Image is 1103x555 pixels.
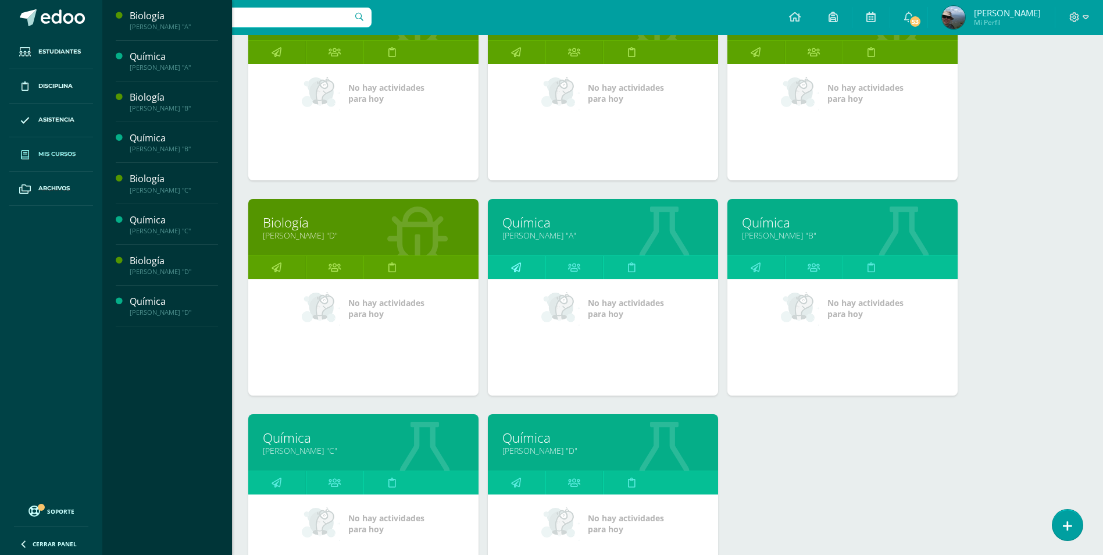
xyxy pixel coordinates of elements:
[348,297,424,319] span: No hay actividades para hoy
[588,82,664,104] span: No hay actividades para hoy
[14,503,88,518] a: Soporte
[130,268,218,276] div: [PERSON_NAME] "D"
[348,513,424,535] span: No hay actividades para hoy
[130,172,218,186] div: Biología
[502,429,704,447] a: Química
[130,50,218,63] div: Química
[38,81,73,91] span: Disciplina
[781,291,819,326] img: no_activities_small.png
[781,76,819,111] img: no_activities_small.png
[588,513,664,535] span: No hay actividades para hoy
[974,17,1041,27] span: Mi Perfil
[541,76,580,111] img: no_activities_small.png
[827,82,904,104] span: No hay actividades para hoy
[130,227,218,235] div: [PERSON_NAME] "C"
[38,150,76,159] span: Mis cursos
[130,186,218,194] div: [PERSON_NAME] "C"
[588,297,664,319] span: No hay actividades para hoy
[9,104,93,138] a: Asistencia
[47,507,74,515] span: Soporte
[263,445,464,456] a: [PERSON_NAME] "C"
[942,6,965,29] img: e57d4945eb58c8e9487f3e3570aa7150.png
[130,254,218,276] a: Biología[PERSON_NAME] "D"
[130,214,218,235] a: Química[PERSON_NAME] "C"
[974,7,1041,19] span: [PERSON_NAME]
[541,506,580,541] img: no_activities_small.png
[130,214,218,227] div: Química
[130,172,218,194] a: Biología[PERSON_NAME] "C"
[130,295,218,308] div: Química
[742,230,943,241] a: [PERSON_NAME] "B"
[263,230,464,241] a: [PERSON_NAME] "D"
[130,308,218,316] div: [PERSON_NAME] "D"
[38,184,70,193] span: Archivos
[263,214,464,232] a: Biología
[502,445,704,456] a: [PERSON_NAME] "D"
[9,69,93,104] a: Disciplina
[33,540,77,548] span: Cerrar panel
[130,91,218,112] a: Biología[PERSON_NAME] "B"
[502,214,704,232] a: Química
[827,297,904,319] span: No hay actividades para hoy
[348,82,424,104] span: No hay actividades para hoy
[38,47,81,56] span: Estudiantes
[541,291,580,326] img: no_activities_small.png
[130,295,218,316] a: Química[PERSON_NAME] "D"
[9,137,93,172] a: Mis cursos
[130,131,218,153] a: Química[PERSON_NAME] "B"
[110,8,372,27] input: Busca un usuario...
[130,9,218,23] div: Biología
[130,131,218,145] div: Química
[302,76,340,111] img: no_activities_small.png
[9,35,93,69] a: Estudiantes
[909,15,922,28] span: 53
[130,91,218,104] div: Biología
[130,23,218,31] div: [PERSON_NAME] "A"
[302,506,340,541] img: no_activities_small.png
[130,63,218,72] div: [PERSON_NAME] "A"
[38,115,74,124] span: Asistencia
[9,172,93,206] a: Archivos
[130,104,218,112] div: [PERSON_NAME] "B"
[502,230,704,241] a: [PERSON_NAME] "A"
[742,214,943,232] a: Química
[130,254,218,268] div: Biología
[130,9,218,31] a: Biología[PERSON_NAME] "A"
[263,429,464,447] a: Química
[130,145,218,153] div: [PERSON_NAME] "B"
[302,291,340,326] img: no_activities_small.png
[130,50,218,72] a: Química[PERSON_NAME] "A"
